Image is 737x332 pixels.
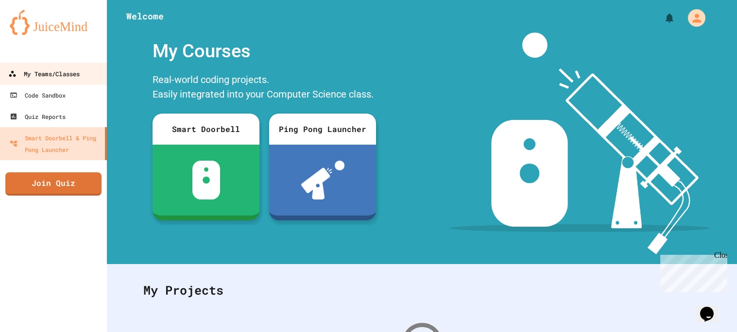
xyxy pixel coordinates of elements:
[646,10,678,26] div: My Notifications
[148,33,381,70] div: My Courses
[449,33,710,254] img: banner-image-my-projects.png
[301,161,344,199] img: ppl-with-ball.png
[10,132,101,155] div: Smart Doorbell & Ping Pong Launcher
[678,7,708,29] div: My Account
[10,89,66,101] div: Code Sandbox
[10,10,97,35] img: logo-orange.svg
[4,4,67,62] div: Chat with us now!Close
[153,114,259,145] div: Smart Doorbell
[134,271,710,309] div: My Projects
[696,293,727,322] iframe: chat widget
[8,68,80,80] div: My Teams/Classes
[656,251,727,292] iframe: chat widget
[5,172,102,196] a: Join Quiz
[10,111,66,122] div: Quiz Reports
[269,114,376,145] div: Ping Pong Launcher
[148,70,381,106] div: Real-world coding projects. Easily integrated into your Computer Science class.
[192,161,220,199] img: sdb-white.svg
